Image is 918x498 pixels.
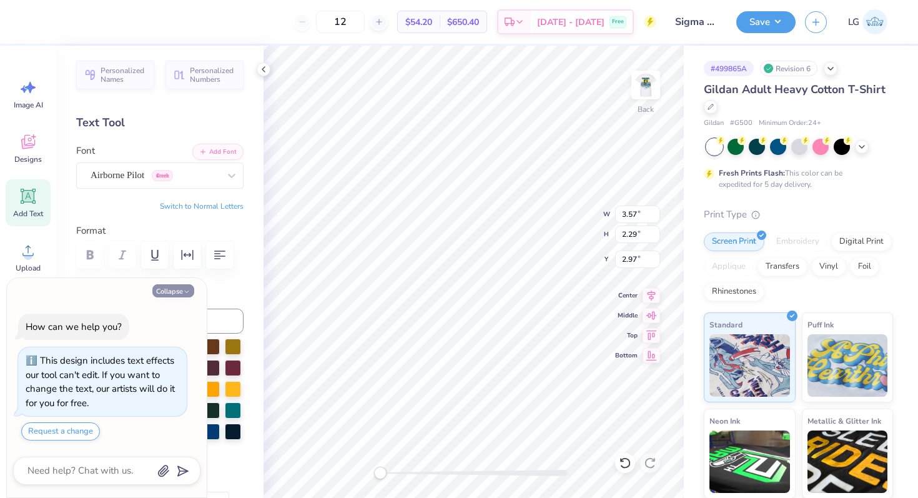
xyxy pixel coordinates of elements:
span: Gildan Adult Heavy Cotton T-Shirt [704,82,886,97]
input: Untitled Design [666,9,727,34]
div: Screen Print [704,232,764,251]
div: Back [638,104,654,115]
div: Print Type [704,207,893,222]
div: Embroidery [768,232,827,251]
strong: Fresh Prints Flash: [719,168,785,178]
span: $54.20 [405,16,432,29]
span: Puff Ink [807,318,834,331]
span: Free [612,17,624,26]
div: Text Tool [76,114,244,131]
button: Switch to Normal Letters [160,201,244,211]
span: Personalized Numbers [190,66,236,84]
span: LG [848,15,859,29]
img: Puff Ink [807,334,888,397]
div: This design includes text effects our tool can't edit. If you want to change the text, our artist... [26,354,175,409]
span: Designs [14,154,42,164]
span: Minimum Order: 24 + [759,118,821,129]
button: Collapse [152,284,194,297]
span: Personalized Names [101,66,147,84]
span: Middle [615,311,638,321]
span: Metallic & Glitter Ink [807,414,881,427]
span: Standard [709,318,743,331]
button: Add Font [192,144,244,160]
span: Center [615,291,638,301]
img: Lexi Glaser [862,9,887,34]
img: Neon Ink [709,431,790,493]
span: Add Text [13,209,43,219]
button: Save [736,11,796,33]
div: This color can be expedited for 5 day delivery. [719,167,872,190]
div: Digital Print [831,232,892,251]
span: Upload [16,263,41,273]
div: Rhinestones [704,282,764,301]
span: [DATE] - [DATE] [537,16,605,29]
span: Bottom [615,351,638,361]
div: Revision 6 [760,61,817,76]
span: $650.40 [447,16,479,29]
div: Accessibility label [374,467,387,479]
span: Gildan [704,118,724,129]
label: Font [76,144,95,158]
div: # 499865A [704,61,754,76]
div: Foil [850,257,879,276]
img: Metallic & Glitter Ink [807,431,888,493]
span: Image AI [14,100,43,110]
span: Top [615,331,638,341]
div: Vinyl [811,257,846,276]
img: Standard [709,334,790,397]
button: Personalized Numbers [165,61,244,89]
button: Personalized Names [76,61,154,89]
img: Back [633,72,658,97]
div: Applique [704,257,754,276]
button: Request a change [21,422,100,441]
div: Transfers [758,257,807,276]
input: – – [316,11,365,33]
span: Neon Ink [709,414,740,427]
div: How can we help you? [26,321,122,333]
label: Format [76,224,244,238]
a: LG [842,9,893,34]
span: # G500 [730,118,753,129]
